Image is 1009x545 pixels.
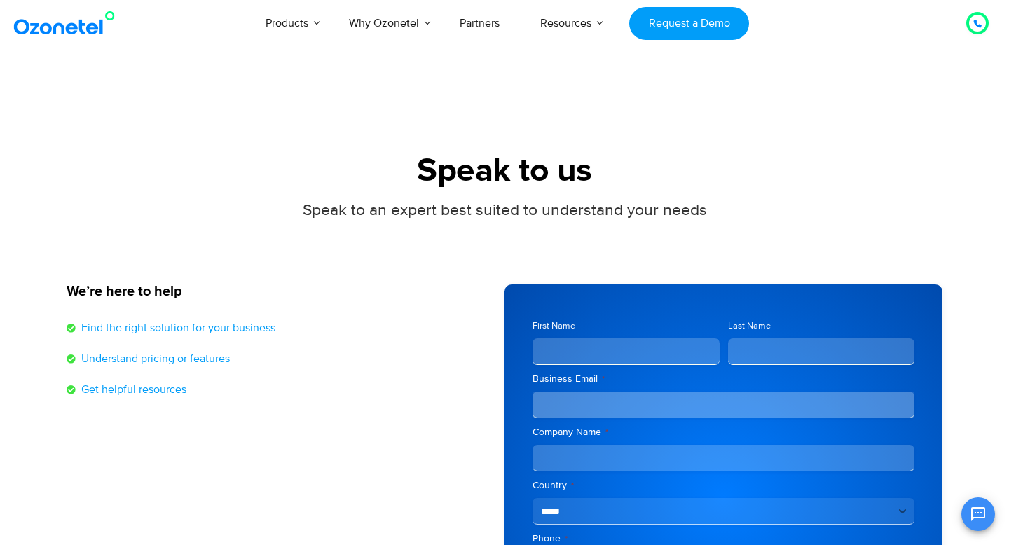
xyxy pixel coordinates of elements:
span: Speak to an expert best suited to understand your needs [303,200,707,220]
button: Open chat [961,497,995,531]
label: Country [533,478,914,492]
label: Last Name [728,319,915,333]
span: Find the right solution for your business [78,319,275,336]
h1: Speak to us [67,152,942,191]
h5: We’re here to help [67,284,490,298]
label: Company Name [533,425,914,439]
label: First Name [533,319,720,333]
span: Understand pricing or features [78,350,230,367]
span: Get helpful resources [78,381,186,398]
label: Business Email [533,372,914,386]
a: Request a Demo [629,7,749,40]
